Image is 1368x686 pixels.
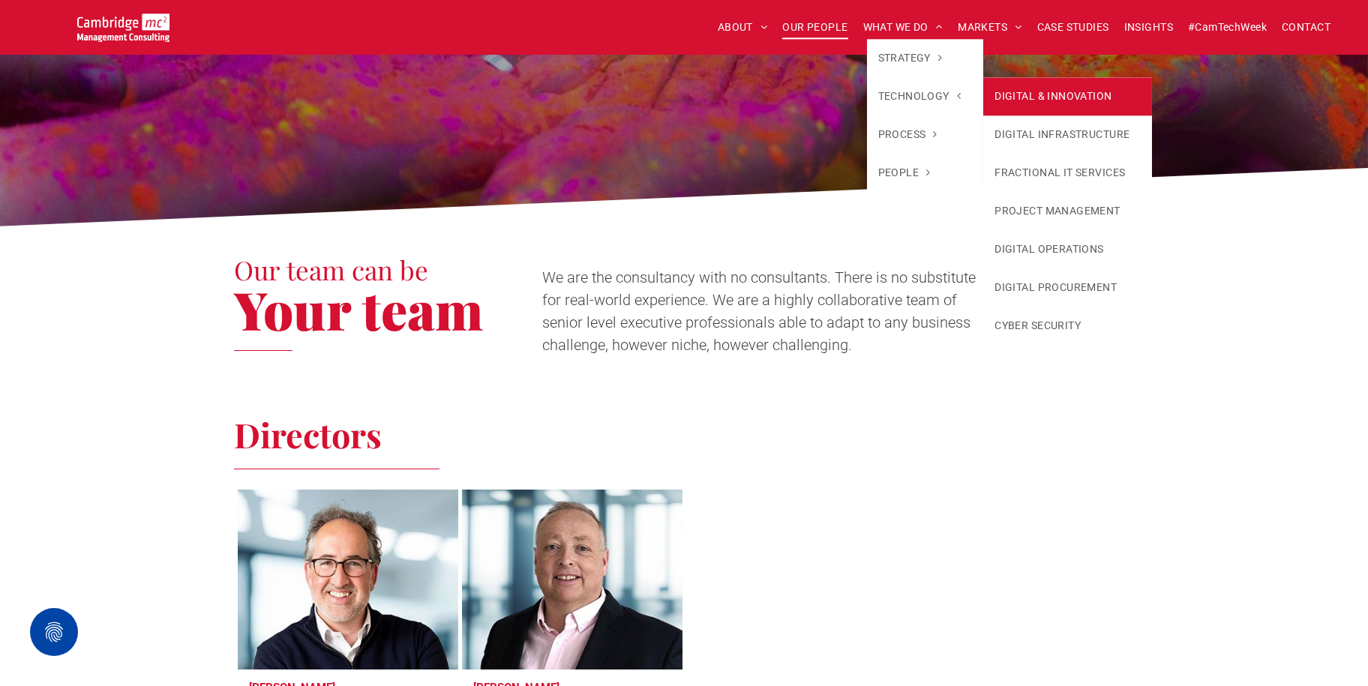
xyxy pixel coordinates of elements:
a: MARKETS [950,16,1029,39]
a: FRACTIONAL IT SERVICES [983,154,1152,192]
a: Richard Brown | Non-Executive Director | Cambridge Management Consulting [462,490,682,670]
a: DIGITAL INFRASTRUCTURE [983,115,1152,154]
span: TECHNOLOGY [878,88,961,104]
img: Cambridge MC Logo [77,13,169,42]
a: DIGITAL PROCUREMENT [983,268,1152,307]
span: PEOPLE [878,165,931,181]
a: Tim Passingham | Chairman | Cambridge Management Consulting [238,490,458,670]
span: STRATEGY [878,50,943,66]
a: TECHNOLOGY [867,77,984,115]
a: INSIGHTS [1117,16,1180,39]
a: DIGITAL & INNOVATION [983,77,1152,115]
a: WHAT WE DO [856,16,951,39]
a: STRATEGY [867,39,984,77]
a: CYBER SECURITY [983,307,1152,345]
span: We are the consultancy with no consultants. There is no substitute for real-world experience. We ... [542,268,976,354]
a: PROCESS [867,115,984,154]
span: Directors [234,412,382,457]
span: PROCESS [878,127,937,142]
a: OUR PEOPLE [775,16,855,39]
a: #CamTechWeek [1180,16,1274,39]
a: CASE STUDIES [1030,16,1117,39]
a: Your Business Transformed | Cambridge Management Consulting [77,16,169,31]
a: ABOUT [710,16,775,39]
a: PEOPLE [867,154,984,192]
span: Your team [234,274,483,344]
span: Our team can be [234,252,428,287]
a: CONTACT [1274,16,1338,39]
a: DIGITAL OPERATIONS [983,230,1152,268]
span: WHAT WE DO [863,16,943,39]
a: PROJECT MANAGEMENT [983,192,1152,230]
